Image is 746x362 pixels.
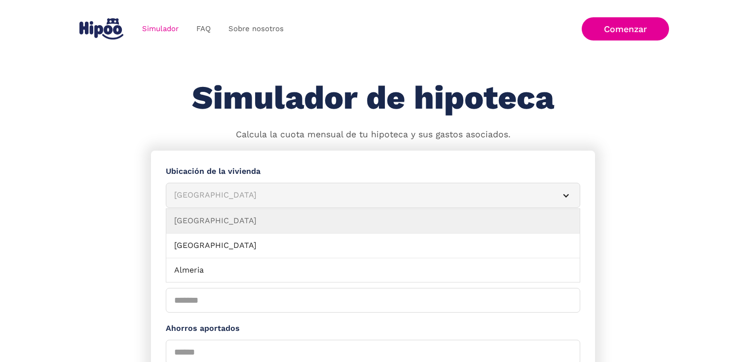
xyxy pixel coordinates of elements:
a: FAQ [187,19,220,39]
a: Comenzar [582,17,669,40]
a: Simulador [133,19,187,39]
a: [GEOGRAPHIC_DATA] [166,209,580,234]
a: Almeria [166,258,580,283]
nav: [GEOGRAPHIC_DATA] [166,208,580,282]
label: Ubicación de la vivienda [166,165,580,178]
h1: Simulador de hipoteca [192,80,554,116]
article: [GEOGRAPHIC_DATA] [166,183,580,208]
a: Sobre nosotros [220,19,293,39]
a: [GEOGRAPHIC_DATA] [166,234,580,258]
a: home [77,14,125,43]
p: Calcula la cuota mensual de tu hipoteca y sus gastos asociados. [236,128,511,141]
div: [GEOGRAPHIC_DATA] [174,189,548,201]
label: Ahorros aportados [166,322,580,335]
